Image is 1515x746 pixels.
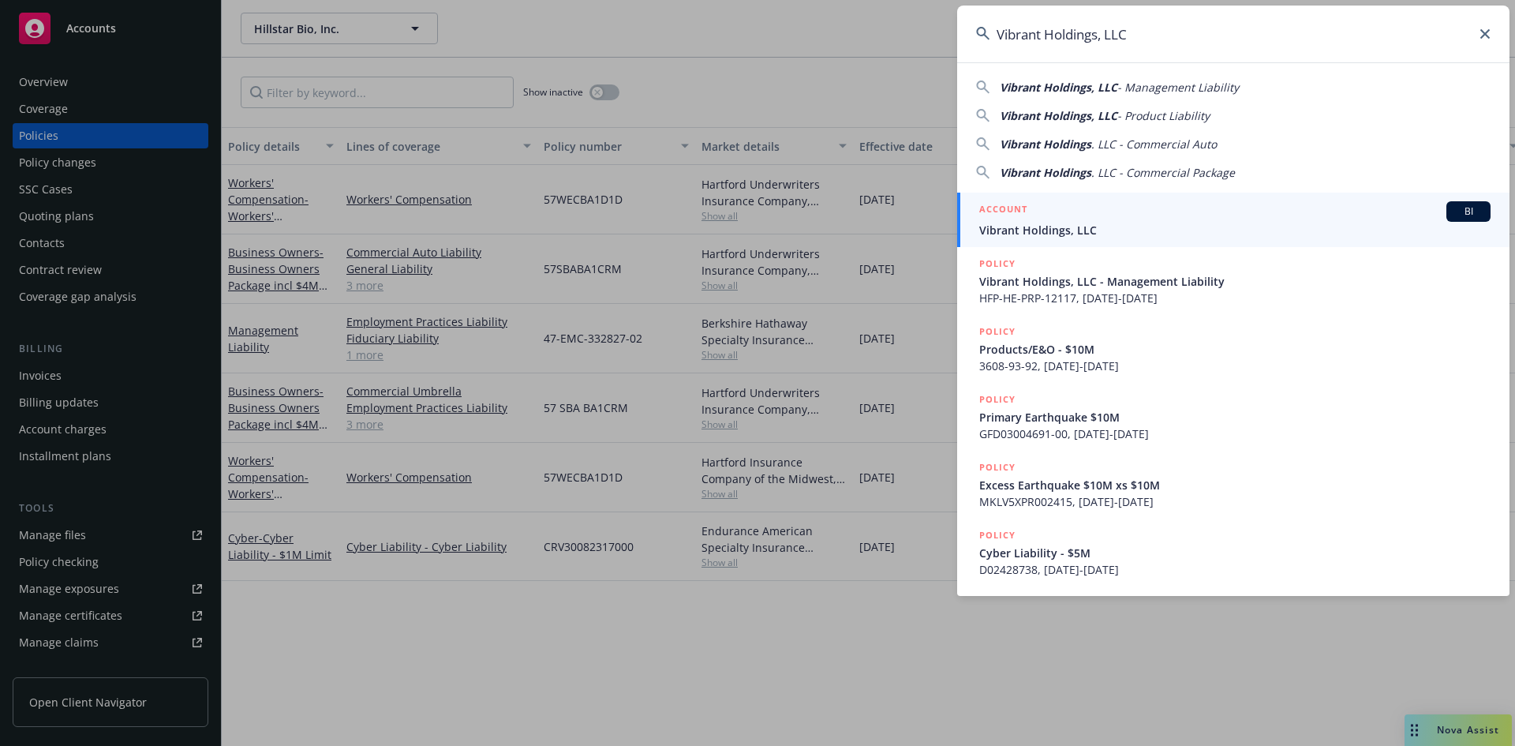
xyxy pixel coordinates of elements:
[979,222,1491,238] span: Vibrant Holdings, LLC
[957,451,1509,519] a: POLICYExcess Earthquake $10M xs $10MMKLV5XPR002415, [DATE]-[DATE]
[1000,80,1117,95] span: Vibrant Holdings, LLC
[979,527,1016,543] h5: POLICY
[979,392,1016,407] h5: POLICY
[979,493,1491,510] span: MKLV5XPR002415, [DATE]-[DATE]
[957,315,1509,383] a: POLICYProducts/E&O - $10M3608-93-92, [DATE]-[DATE]
[957,193,1509,247] a: ACCOUNTBIVibrant Holdings, LLC
[957,383,1509,451] a: POLICYPrimary Earthquake $10MGFD03004691-00, [DATE]-[DATE]
[1117,108,1210,123] span: - Product Liability
[979,201,1027,220] h5: ACCOUNT
[979,459,1016,475] h5: POLICY
[957,6,1509,62] input: Search...
[1091,137,1217,152] span: . LLC - Commercial Auto
[979,477,1491,493] span: Excess Earthquake $10M xs $10M
[1453,204,1484,219] span: BI
[979,256,1016,272] h5: POLICY
[957,519,1509,587] a: POLICYCyber Liability - $5MD02428738, [DATE]-[DATE]
[957,247,1509,315] a: POLICYVibrant Holdings, LLC - Management LiabilityHFP-HE-PRP-12117, [DATE]-[DATE]
[979,341,1491,358] span: Products/E&O - $10M
[979,324,1016,339] h5: POLICY
[1000,137,1091,152] span: Vibrant Holdings
[1000,108,1117,123] span: Vibrant Holdings, LLC
[979,358,1491,374] span: 3608-93-92, [DATE]-[DATE]
[1117,80,1239,95] span: - Management Liability
[979,273,1491,290] span: Vibrant Holdings, LLC - Management Liability
[1000,165,1091,180] span: Vibrant Holdings
[979,425,1491,442] span: GFD03004691-00, [DATE]-[DATE]
[979,561,1491,578] span: D02428738, [DATE]-[DATE]
[979,290,1491,306] span: HFP-HE-PRP-12117, [DATE]-[DATE]
[979,545,1491,561] span: Cyber Liability - $5M
[1091,165,1235,180] span: . LLC - Commercial Package
[979,409,1491,425] span: Primary Earthquake $10M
